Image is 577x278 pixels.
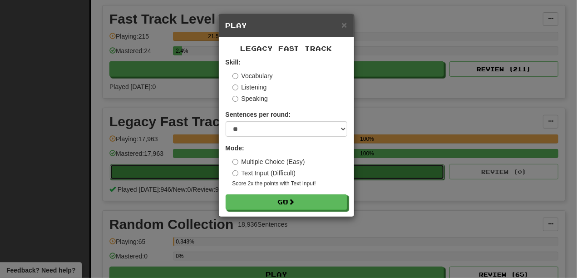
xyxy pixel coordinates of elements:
input: Listening [232,84,238,90]
input: Speaking [232,96,238,102]
input: Vocabulary [232,73,238,79]
label: Speaking [232,94,268,103]
h5: Play [226,21,347,30]
label: Listening [232,83,267,92]
label: Sentences per round: [226,110,291,119]
label: Vocabulary [232,71,273,80]
input: Multiple Choice (Easy) [232,159,238,165]
button: Close [341,20,347,30]
span: Legacy Fast Track [241,45,332,52]
button: Go [226,194,347,210]
input: Text Input (Difficult) [232,170,238,176]
label: Text Input (Difficult) [232,169,296,178]
strong: Mode: [226,144,244,152]
span: × [341,20,347,30]
label: Multiple Choice (Easy) [232,157,305,166]
strong: Skill: [226,59,241,66]
small: Score 2x the points with Text Input ! [232,180,347,188]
